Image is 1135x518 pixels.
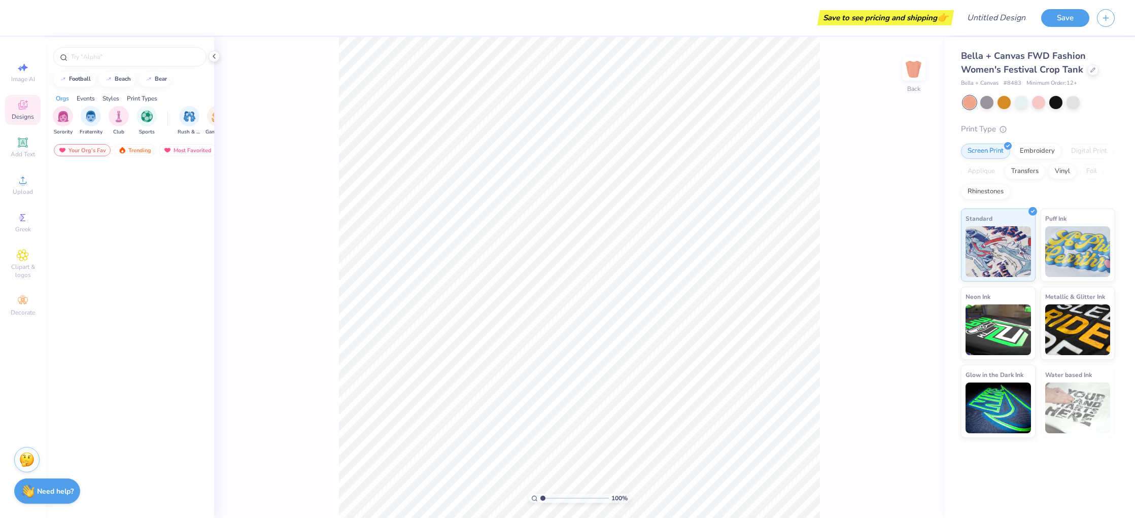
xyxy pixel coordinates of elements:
[966,304,1031,355] img: Neon Ink
[99,72,135,87] button: beach
[69,76,91,82] div: football
[1045,369,1092,380] span: Water based Ink
[53,106,73,136] button: filter button
[80,106,102,136] button: filter button
[961,184,1010,199] div: Rhinestones
[113,111,124,122] img: Club Image
[56,94,69,103] div: Orgs
[11,75,35,83] span: Image AI
[1080,164,1104,179] div: Foil
[966,291,990,302] span: Neon Ink
[820,10,951,25] div: Save to see pricing and shipping
[53,106,73,136] div: filter for Sorority
[1045,304,1111,355] img: Metallic & Glitter Ink
[1045,383,1111,433] img: Water based Ink
[139,72,171,87] button: bear
[13,188,33,196] span: Upload
[904,59,924,79] img: Back
[141,111,153,122] img: Sports Image
[178,106,201,136] div: filter for Rush & Bid
[961,144,1010,159] div: Screen Print
[127,94,157,103] div: Print Types
[184,111,195,122] img: Rush & Bid Image
[11,150,35,158] span: Add Text
[205,106,229,136] button: filter button
[1004,79,1021,88] span: # 8483
[1013,144,1061,159] div: Embroidery
[1064,144,1114,159] div: Digital Print
[1045,226,1111,277] img: Puff Ink
[1026,79,1077,88] span: Minimum Order: 12 +
[54,128,73,136] span: Sorority
[178,106,201,136] button: filter button
[961,164,1002,179] div: Applique
[178,128,201,136] span: Rush & Bid
[136,106,157,136] div: filter for Sports
[159,144,216,156] div: Most Favorited
[139,128,155,136] span: Sports
[966,226,1031,277] img: Standard
[80,128,102,136] span: Fraternity
[109,106,129,136] button: filter button
[205,128,229,136] span: Game Day
[961,50,1086,76] span: Bella + Canvas FWD Fashion Women's Festival Crop Tank
[77,94,95,103] div: Events
[54,144,111,156] div: Your Org's Fav
[155,76,167,82] div: bear
[114,144,156,156] div: Trending
[1041,9,1089,27] button: Save
[115,76,131,82] div: beach
[163,147,171,154] img: most_fav.gif
[205,106,229,136] div: filter for Game Day
[12,113,34,121] span: Designs
[611,494,628,503] span: 100 %
[105,76,113,82] img: trend_line.gif
[1045,291,1105,302] span: Metallic & Glitter Ink
[57,111,69,122] img: Sorority Image
[70,52,200,62] input: Try "Alpha"
[145,76,153,82] img: trend_line.gif
[37,487,74,496] strong: Need help?
[136,106,157,136] button: filter button
[212,111,223,122] img: Game Day Image
[959,8,1034,28] input: Untitled Design
[966,383,1031,433] img: Glow in the Dark Ink
[5,263,41,279] span: Clipart & logos
[85,111,96,122] img: Fraternity Image
[113,128,124,136] span: Club
[118,147,126,154] img: trending.gif
[58,147,66,154] img: most_fav.gif
[907,84,920,93] div: Back
[961,123,1115,135] div: Print Type
[1048,164,1077,179] div: Vinyl
[102,94,119,103] div: Styles
[80,106,102,136] div: filter for Fraternity
[937,11,948,23] span: 👉
[1005,164,1045,179] div: Transfers
[109,106,129,136] div: filter for Club
[59,76,67,82] img: trend_line.gif
[966,369,1023,380] span: Glow in the Dark Ink
[961,79,999,88] span: Bella + Canvas
[966,213,992,224] span: Standard
[11,308,35,317] span: Decorate
[53,72,95,87] button: football
[1045,213,1067,224] span: Puff Ink
[15,225,31,233] span: Greek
